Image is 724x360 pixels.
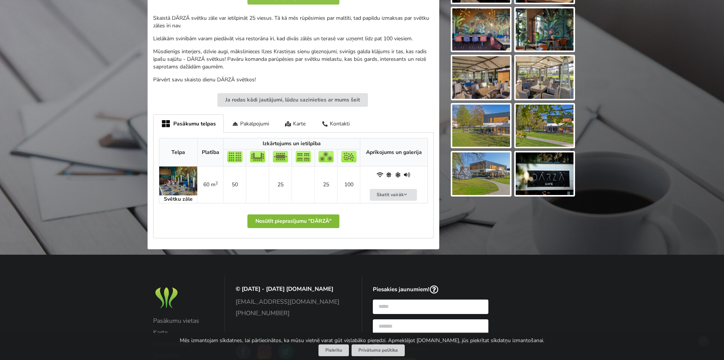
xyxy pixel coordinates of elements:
[404,171,412,179] span: Iebūvēta audio sistēma
[217,93,368,107] button: Ja rodas kādi jautājumi, lūdzu sazinieties ar mums šeit
[516,56,573,99] img: DĀRZĀ | Ikšķile | Pasākumu vieta - galerijas bilde
[153,329,214,336] a: Karte
[227,151,242,162] img: Teātris
[153,114,224,133] div: Pasākumu telpas
[215,180,218,186] sup: 2
[360,138,428,167] th: Aprīkojums un galerija
[159,167,197,195] img: Pasākumu telpas | Ikšķile | DĀRZĀ | bilde
[247,214,339,228] button: Nosūtīt pieprasījumu "DĀRZĀ"
[452,105,510,147] img: DĀRZĀ | Ikšķile | Pasākumu vieta - galerijas bilde
[250,151,265,162] img: U-Veids
[386,171,393,179] span: Dabiskais apgaismojums
[159,138,197,167] th: Telpa
[273,151,288,162] img: Sapulce
[452,152,510,195] img: DĀRZĀ | Ikšķile | Pasākumu vieta - galerijas bilde
[341,151,356,162] img: Pieņemšana
[337,167,360,203] td: 100
[516,105,573,147] img: DĀRZĀ | Ikšķile | Pasākumu vieta - galerijas bilde
[373,285,489,294] p: Piesakies jaunumiem!
[452,56,510,99] img: DĀRZĀ | Ikšķile | Pasākumu vieta - galerijas bilde
[377,171,384,179] span: WiFi
[153,48,434,71] p: Mūsdienīgs interjers, dzīvie augi, mākslinieces Ilzes Krastiņas sienu gleznojumi, svinīgs galda k...
[236,285,352,293] p: © [DATE] - [DATE] [DOMAIN_NAME]
[236,298,352,305] a: [EMAIL_ADDRESS][DOMAIN_NAME]
[452,8,510,51] img: DĀRZĀ | Ikšķile | Pasākumu vieta - galerijas bilde
[277,114,314,132] div: Karte
[153,76,434,84] p: Pārvērt savu skaisto dienu DĀRZĀ svētkos!
[318,151,334,162] img: Bankets
[395,171,402,179] span: Gaisa kondicionieris
[223,167,246,203] td: 50
[516,8,573,51] img: DĀRZĀ | Ikšķile | Pasākumu vieta - galerijas bilde
[236,310,352,317] a: [PHONE_NUMBER]
[352,344,405,356] a: Privātuma politika
[153,35,434,43] p: Lielākām svinībām varam piedāvāt visa restorāna īri, kad divās zālēs un terasē var uzņemt līdz pa...
[164,195,193,203] strong: Svētku zāle
[296,151,311,162] img: Klase
[197,167,223,203] td: 60 m
[269,167,292,203] td: 25
[516,152,573,195] img: DĀRZĀ | Ikšķile | Pasākumu vieta - galerijas bilde
[153,317,214,324] a: Pasākumu vietas
[370,189,417,201] button: Skatīt vairāk
[197,138,223,167] th: Platība
[224,114,277,132] div: Pakalpojumi
[318,344,349,356] button: Piekrītu
[314,167,337,203] td: 25
[314,114,358,132] div: Kontakti
[153,285,180,310] img: Baltic Meeting Rooms
[223,138,360,149] th: Izkārtojums un ietilpība
[153,14,434,30] p: Skaistā DĀRZĀ svētku zāle var ietilpināt 25 viesus. Tā kā mēs rūpēsimies par maltīti, tad papildu...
